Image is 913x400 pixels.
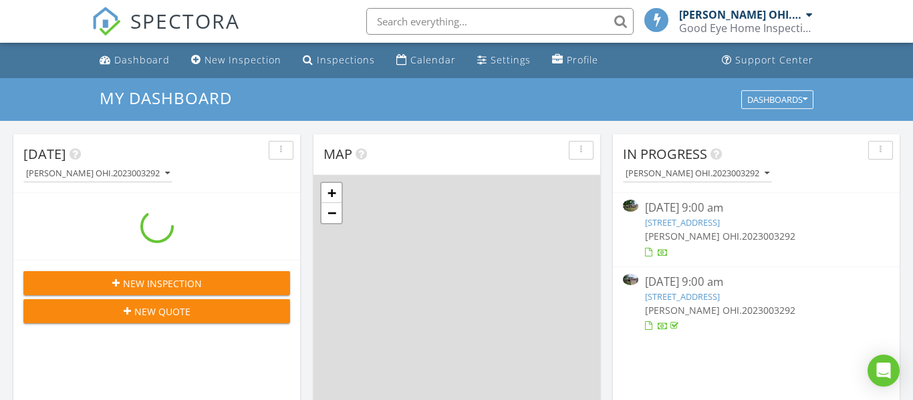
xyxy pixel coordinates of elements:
[123,276,202,290] span: New Inspection
[26,169,170,178] div: [PERSON_NAME] OHI.2023003292
[679,8,803,21] div: [PERSON_NAME] OHI.2023003292
[645,216,720,228] a: [STREET_ADDRESS]
[645,290,720,303] a: [STREET_ADDRESS]
[134,305,190,319] span: New Quote
[491,53,531,66] div: Settings
[323,145,352,163] span: Map
[186,48,287,73] a: New Inspection
[623,274,890,333] a: [DATE] 9:00 am [STREET_ADDRESS] [PERSON_NAME] OHI.2023003292
[321,183,342,203] a: Zoom in
[94,48,175,73] a: Dashboard
[623,200,890,259] a: [DATE] 9:00 am [STREET_ADDRESS] [PERSON_NAME] OHI.2023003292
[747,95,807,104] div: Dashboards
[623,165,772,183] button: [PERSON_NAME] OHI.2023003292
[645,230,795,242] span: [PERSON_NAME] OHI.2023003292
[716,48,819,73] a: Support Center
[547,48,604,73] a: Profile
[100,87,232,109] span: My Dashboard
[391,48,461,73] a: Calendar
[567,53,598,66] div: Profile
[23,271,290,295] button: New Inspection
[626,169,769,178] div: [PERSON_NAME] OHI.2023003292
[317,53,375,66] div: Inspections
[297,48,380,73] a: Inspections
[645,304,795,317] span: [PERSON_NAME] OHI.2023003292
[130,7,240,35] span: SPECTORA
[741,90,813,109] button: Dashboards
[23,145,66,163] span: [DATE]
[645,274,868,290] div: [DATE] 9:00 am
[623,200,638,211] img: 9289060%2Fcover_photos%2F7P0yGXR1pXaPyYUQcGGn%2Fsmall.jpg
[92,7,121,36] img: The Best Home Inspection Software - Spectora
[410,53,456,66] div: Calendar
[321,203,342,223] a: Zoom out
[645,200,868,216] div: [DATE] 9:00 am
[735,53,813,66] div: Support Center
[23,165,172,183] button: [PERSON_NAME] OHI.2023003292
[472,48,536,73] a: Settings
[205,53,281,66] div: New Inspection
[114,53,170,66] div: Dashboard
[868,355,900,387] div: Open Intercom Messenger
[366,8,634,35] input: Search everything...
[23,299,290,323] button: New Quote
[623,274,638,285] img: 9324204%2Fcover_photos%2F97T2fHJz9rL31BNlLGtT%2Fsmall.jpg
[92,18,240,46] a: SPECTORA
[623,145,707,163] span: In Progress
[679,21,813,35] div: Good Eye Home Inspections, Sewer Scopes & Mold Testing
